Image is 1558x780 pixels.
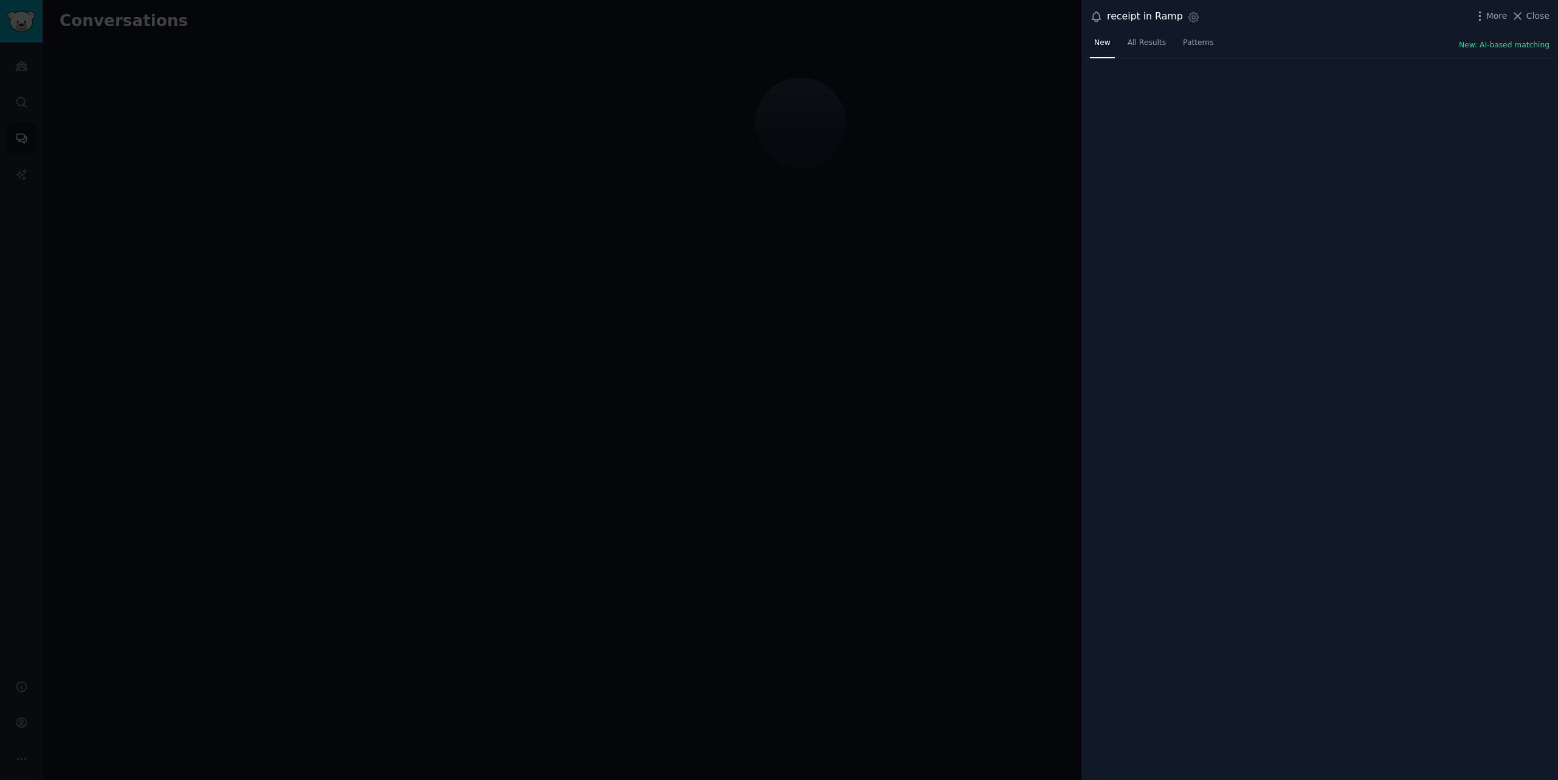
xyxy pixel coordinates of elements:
span: Close [1526,10,1549,22]
button: Close [1511,10,1549,22]
a: All Results [1123,33,1170,58]
a: New [1090,33,1115,58]
button: New: AI-based matching [1459,40,1549,51]
span: All Results [1128,38,1166,49]
div: receipt in Ramp [1107,9,1183,24]
span: More [1486,10,1508,22]
button: More [1474,10,1508,22]
span: Patterns [1183,38,1213,49]
a: Patterns [1179,33,1218,58]
span: New [1094,38,1111,49]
